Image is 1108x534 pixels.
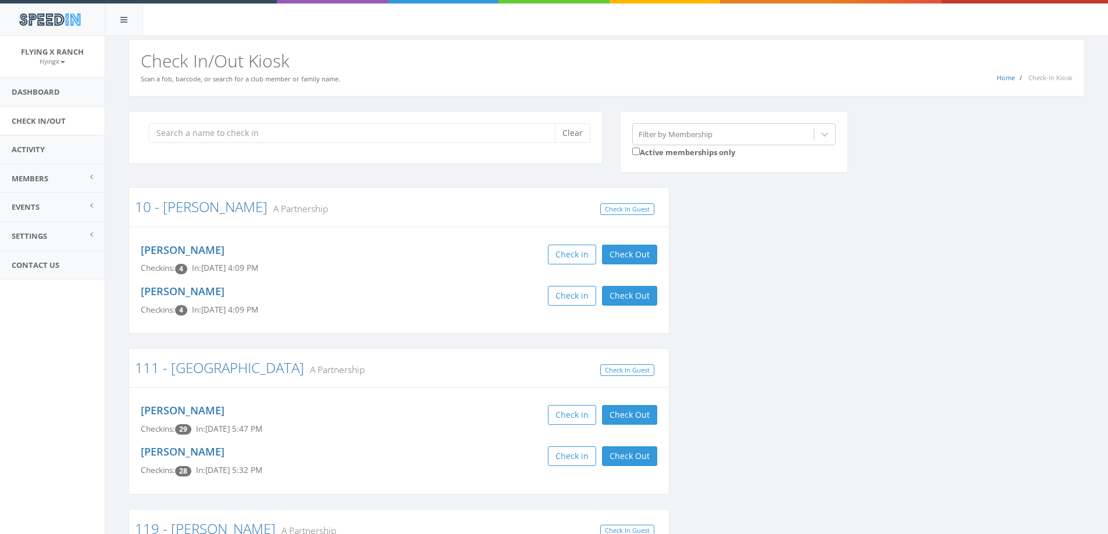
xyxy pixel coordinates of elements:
[602,405,657,425] button: Check Out
[196,424,262,434] span: In: [DATE] 5:47 PM
[268,202,328,215] small: A Partnership
[40,56,65,66] a: FlyingX
[192,304,258,315] span: In: [DATE] 4:09 PM
[141,403,225,417] a: [PERSON_NAME]
[602,286,657,306] button: Check Out
[1028,73,1073,82] span: Check-In Kiosk
[175,466,191,476] span: Checkin count
[175,424,191,435] span: Checkin count
[141,243,225,257] a: [PERSON_NAME]
[135,358,304,377] a: 111 - [GEOGRAPHIC_DATA]
[555,123,590,143] button: Clear
[141,74,340,83] small: Scan a fob, barcode, or search for a club member or family name.
[196,465,262,475] span: In: [DATE] 5:32 PM
[548,286,596,306] button: Check in
[135,197,268,216] a: 10 - [PERSON_NAME]
[304,363,365,376] small: A Partnership
[548,405,596,425] button: Check in
[175,264,187,274] span: Checkin count
[141,465,175,475] span: Checkins:
[141,51,1073,70] h2: Check In/Out Kiosk
[602,245,657,264] button: Check Out
[13,9,86,30] img: speedin_logo.png
[141,263,175,273] span: Checkins:
[639,128,712,139] div: Filter by Membership
[141,304,175,315] span: Checkins:
[141,424,175,434] span: Checkins:
[175,305,187,316] span: Checkin count
[12,231,47,241] span: Settings
[192,263,258,273] span: In: [DATE] 4:09 PM
[548,245,596,264] button: Check in
[600,364,654,377] a: Check In Guest
[141,445,225,458] a: [PERSON_NAME]
[632,145,735,158] label: Active memberships only
[12,173,48,184] span: Members
[40,58,65,66] small: FlyingX
[12,260,59,270] span: Contact Us
[21,46,84,57] span: Flying X Ranch
[141,284,225,298] a: [PERSON_NAME]
[997,73,1015,82] a: Home
[548,446,596,466] button: Check in
[602,446,657,466] button: Check Out
[600,203,654,216] a: Check In Guest
[149,123,564,143] input: Search a name to check in
[632,148,640,155] input: Active memberships only
[12,202,40,212] span: Events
